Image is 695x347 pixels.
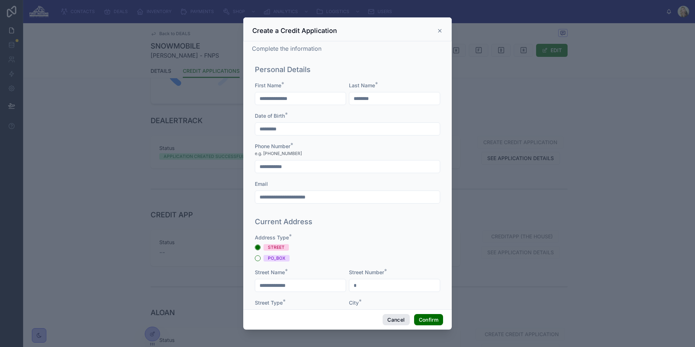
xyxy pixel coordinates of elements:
span: Last Name [349,82,375,88]
span: Street Number [349,269,384,275]
span: Address Type [255,234,289,241]
h1: Personal Details [255,64,311,75]
span: Phone Number [255,143,290,149]
button: Cancel [383,314,409,326]
button: Confirm [414,314,443,326]
span: First Name [255,82,281,88]
span: City [349,300,359,306]
span: Date of Birth [255,113,285,119]
span: Complete the information [252,45,321,52]
span: e.g. [PHONE_NUMBER] [255,151,302,156]
span: Street Name [255,269,285,275]
h3: Create a Credit Application [252,26,337,35]
span: Email [255,181,268,187]
span: Street Type [255,300,283,306]
h1: Current Address [255,217,312,227]
div: PO_BOX [268,255,285,262]
div: STREET [268,244,285,251]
